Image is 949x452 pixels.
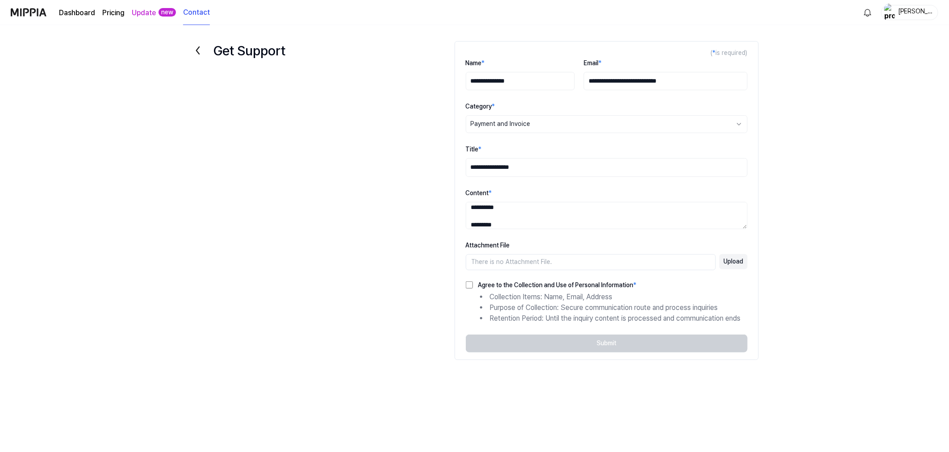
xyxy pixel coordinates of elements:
[719,254,748,269] button: Upload
[466,254,716,270] div: There is no Attachment File.
[159,8,176,17] div: new
[884,4,895,21] img: profile
[183,0,210,25] a: Contact
[466,242,510,249] label: Attachment File
[862,7,873,18] img: 알림
[466,146,482,153] label: Title
[59,8,95,18] a: Dashboard
[480,292,748,302] li: Collection Items: Name, Email, Address
[898,7,932,17] div: [PERSON_NAME]
[466,103,495,110] label: Category
[480,313,748,324] li: Retention Period: Until the inquiry content is processed and communication ends
[214,41,286,60] h1: Get Support
[466,59,485,67] label: Name
[881,5,938,20] button: profile[PERSON_NAME]
[466,49,748,58] div: ( is required)
[102,8,125,18] a: Pricing
[480,302,748,313] li: Purpose of Collection: Secure communication route and process inquiries
[132,8,156,18] a: Update
[584,59,602,67] label: Email
[473,282,637,288] label: Agree to the Collection and Use of Personal Information
[466,189,492,197] label: Content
